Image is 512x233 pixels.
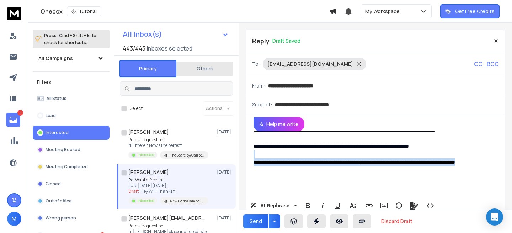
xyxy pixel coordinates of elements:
[46,113,56,118] p: Lead
[407,198,421,213] button: Signature
[130,106,143,111] label: Select
[147,44,192,53] h3: Inboxes selected
[33,126,110,140] button: Interested
[128,223,208,229] p: Re: quick question
[33,143,110,157] button: Meeting Booked
[176,61,233,76] button: Others
[301,198,315,213] button: Bold (⌘B)
[123,44,145,53] span: 443 / 443
[259,203,291,209] span: AI Rephrase
[7,212,21,226] button: M
[33,177,110,191] button: Closed
[46,130,69,136] p: Interested
[375,214,418,228] button: Discard Draft
[58,31,90,39] span: Cmd + Shift + k
[252,82,265,89] p: From:
[217,215,233,221] p: [DATE]
[6,113,20,127] a: 1
[331,198,345,213] button: Underline (⌘U)
[243,214,268,228] button: Send
[377,198,391,213] button: Insert Image (⌘P)
[362,198,376,213] button: Insert Link (⌘K)
[474,60,482,68] p: CC
[267,60,353,68] p: [EMAIL_ADDRESS][DOMAIN_NAME]
[316,198,330,213] button: Italic (⌘I)
[170,153,204,158] p: The Scarcity/Call to Action Campaign
[128,128,169,136] h1: [PERSON_NAME]
[41,6,329,16] div: Onebox
[170,198,204,204] p: New Baris Campaign
[38,55,73,62] h1: All Campaigns
[44,32,96,46] p: Press to check for shortcuts.
[33,211,110,225] button: Wrong person
[455,8,495,15] p: Get Free Credits
[128,169,169,176] h1: [PERSON_NAME]
[46,215,76,221] p: Wrong person
[46,96,66,101] p: All Status
[392,198,406,213] button: Emoticons
[346,198,359,213] button: More Text
[254,117,304,131] button: Help me write
[487,60,499,68] p: BCC
[128,183,208,189] p: sure [DATE][DATE],
[33,108,110,123] button: Lead
[119,60,176,77] button: Primary
[365,8,402,15] p: My Workspace
[33,51,110,65] button: All Campaigns
[46,164,88,170] p: Meeting Completed
[128,143,208,148] p: *Hi there,* Now’s the perfect
[33,160,110,174] button: Meeting Completed
[67,6,101,16] button: Tutorial
[46,147,80,153] p: Meeting Booked
[252,60,260,68] p: To:
[128,177,208,183] p: Re: Want a free list
[440,4,500,18] button: Get Free Credits
[252,36,270,46] p: Reply
[128,215,207,222] h1: [PERSON_NAME][EMAIL_ADDRESS][DOMAIN_NAME]
[123,31,162,38] h1: All Inbox(s)
[423,198,437,213] button: Code View
[140,188,177,194] span: Hey Will, Thanks f ...
[138,198,154,203] p: Interested
[217,129,233,135] p: [DATE]
[117,27,234,41] button: All Inbox(s)
[138,152,154,158] p: Interested
[33,77,110,87] h3: Filters
[33,91,110,106] button: All Status
[128,137,208,143] p: Re: quick question
[252,101,272,108] p: Subject:
[128,188,140,194] span: Draft:
[249,198,298,213] button: AI Rephrase
[486,208,503,226] div: Open Intercom Messenger
[272,37,300,44] p: Draft Saved
[46,198,72,204] p: Out of office
[33,194,110,208] button: Out of office
[46,181,61,187] p: Closed
[17,110,23,116] p: 1
[217,169,233,175] p: [DATE]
